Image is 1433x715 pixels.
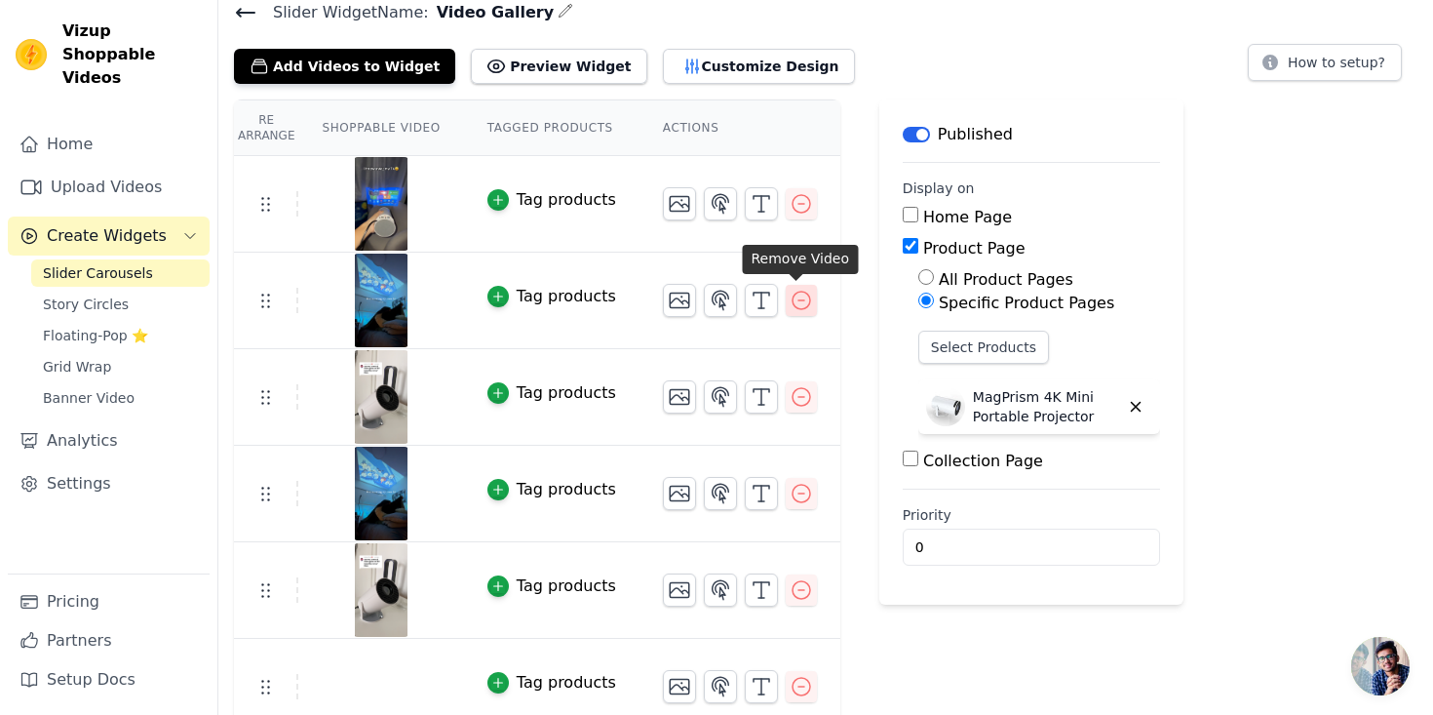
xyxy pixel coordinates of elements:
button: Change Thumbnail [663,670,696,703]
img: tn-166f93630f0d439f84e18996c2256518.png [354,157,408,251]
th: Re Arrange [234,100,298,156]
label: Home Page [923,208,1012,226]
button: Tag products [487,381,616,405]
a: Home [8,125,210,164]
span: Floating-Pop ⭐ [43,326,148,345]
button: Tag products [487,285,616,308]
span: Video Gallery [429,1,555,24]
div: Tag products [517,285,616,308]
th: Actions [639,100,840,156]
button: Change Thumbnail [663,284,696,317]
button: Customize Design [663,49,855,84]
div: Tag products [517,575,616,598]
img: tn-fbb5f5b29c5a49a782fc4045c7a25898.png [354,543,408,637]
button: Change Thumbnail [663,187,696,220]
label: Collection Page [923,452,1043,470]
a: Floating-Pop ⭐ [31,322,210,349]
span: Story Circles [43,295,129,314]
img: tn-3f56f2366a27401aa86410223edb8963.png [354,350,408,444]
button: Tag products [487,575,616,598]
a: Settings [8,464,210,503]
th: Tagged Products [464,100,639,156]
img: MagPrism 4K Mini Portable Projector [926,387,965,426]
legend: Display on [903,179,975,198]
div: Tag products [517,478,616,501]
button: Tag products [487,671,616,695]
button: Change Thumbnail [663,380,696,414]
button: Change Thumbnail [663,574,696,607]
button: Preview Widget [471,49,646,84]
button: Add Videos to Widget [234,49,455,84]
a: Upload Videos [8,168,210,207]
p: Published [938,123,1013,146]
img: tn-b9e1777a8991468e8a502de129bb8ea4.png [354,254,408,347]
label: Priority [903,505,1160,525]
span: Create Widgets [47,224,167,248]
img: tn-23dd657714a24f898c01a4fa3f66577e.png [354,447,408,540]
label: Specific Product Pages [939,294,1114,312]
span: Slider Widget Name: [257,1,429,24]
span: Banner Video [43,388,135,408]
div: Open chat [1351,637,1410,695]
a: Pricing [8,582,210,621]
img: Vizup [16,39,47,70]
span: Grid Wrap [43,357,111,377]
div: Tag products [517,671,616,695]
div: Tag products [517,381,616,405]
button: Change Thumbnail [663,477,696,510]
button: Tag products [487,478,616,501]
label: Product Page [923,239,1026,258]
a: Analytics [8,421,210,460]
a: How to setup? [1248,58,1402,76]
p: MagPrism 4K Mini Portable Projector [973,387,1119,426]
th: Shoppable Video [298,100,463,156]
button: Tag products [487,188,616,212]
label: All Product Pages [939,270,1073,289]
a: Setup Docs [8,660,210,699]
a: Banner Video [31,384,210,412]
button: Delete widget [1119,390,1152,423]
div: Tag products [517,188,616,212]
button: Create Widgets [8,217,210,256]
a: Slider Carousels [31,259,210,287]
a: Story Circles [31,291,210,318]
button: How to setup? [1248,44,1402,81]
a: Partners [8,621,210,660]
a: Grid Wrap [31,353,210,380]
span: Vizup Shoppable Videos [62,20,202,90]
button: Select Products [918,331,1049,364]
span: Slider Carousels [43,263,153,283]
